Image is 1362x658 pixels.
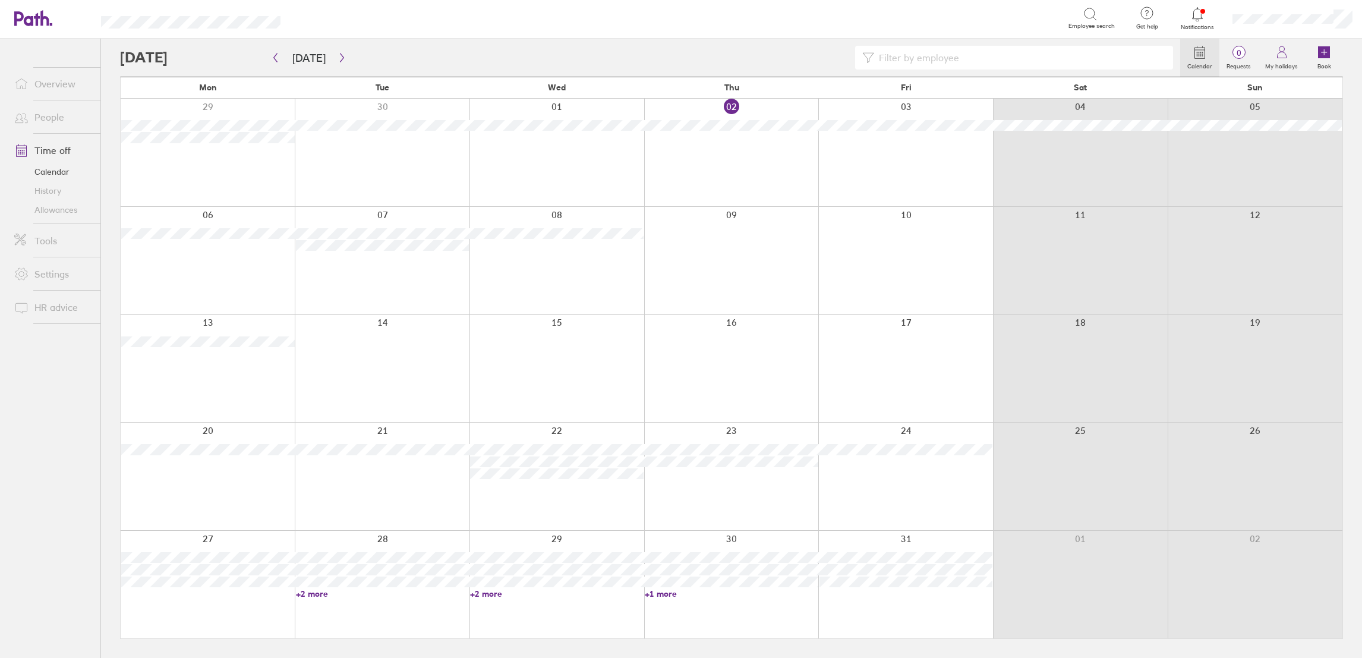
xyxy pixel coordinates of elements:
a: +2 more [296,588,469,599]
div: Search [313,12,343,23]
span: Thu [724,83,739,92]
span: 0 [1219,48,1258,58]
a: 0Requests [1219,39,1258,77]
span: Notifications [1178,24,1217,31]
span: Sat [1074,83,1087,92]
a: Calendar [5,162,100,181]
a: Time off [5,138,100,162]
a: Book [1305,39,1343,77]
a: Tools [5,229,100,253]
a: History [5,181,100,200]
a: Allowances [5,200,100,219]
a: People [5,105,100,129]
span: Wed [548,83,566,92]
input: Filter by employee [874,46,1166,69]
span: Fri [901,83,912,92]
span: Sun [1247,83,1263,92]
label: Requests [1219,59,1258,70]
a: Calendar [1180,39,1219,77]
label: Book [1310,59,1338,70]
span: Tue [376,83,389,92]
a: +2 more [470,588,644,599]
a: Notifications [1178,6,1217,31]
a: HR advice [5,295,100,319]
button: [DATE] [283,48,335,68]
a: Settings [5,262,100,286]
label: Calendar [1180,59,1219,70]
span: Mon [199,83,217,92]
span: Get help [1128,23,1166,30]
a: +1 more [645,588,818,599]
a: Overview [5,72,100,96]
span: Employee search [1068,23,1115,30]
label: My holidays [1258,59,1305,70]
a: My holidays [1258,39,1305,77]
